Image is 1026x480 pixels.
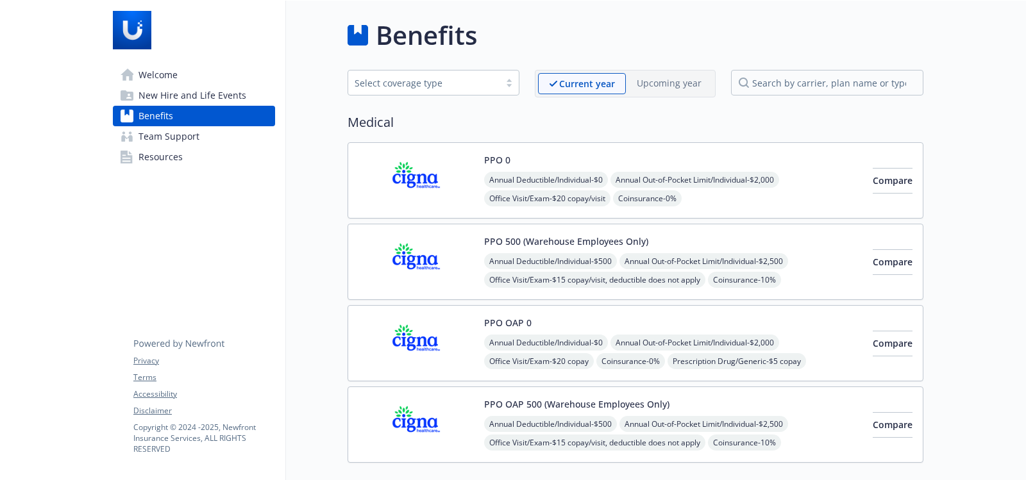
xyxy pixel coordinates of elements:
button: PPO OAP 500 (Warehouse Employees Only) [484,397,669,411]
span: Coinsurance - 0% [596,353,665,369]
span: Office Visit/Exam - $20 copay/visit [484,190,610,206]
span: Prescription Drug/Generic - $5 copay [668,353,806,369]
span: New Hire and Life Events [139,85,246,106]
a: New Hire and Life Events [113,85,275,106]
input: search by carrier, plan name or type [731,70,923,95]
span: Upcoming year [626,73,712,94]
a: Disclaimer [133,405,274,417]
img: CIGNA carrier logo [358,153,474,208]
button: PPO 500 (Warehouse Employees Only) [484,235,648,248]
h1: Benefits [376,16,477,54]
p: Current year [559,77,615,90]
button: Compare [873,331,912,356]
span: Annual Out-of-Pocket Limit/Individual - $2,500 [619,416,788,432]
button: Compare [873,412,912,438]
button: Compare [873,168,912,194]
span: Compare [873,174,912,186]
span: Resources [139,147,183,167]
span: Welcome [139,65,178,85]
span: Annual Out-of-Pocket Limit/Individual - $2,000 [610,335,779,351]
a: Terms [133,372,274,383]
span: Annual Out-of-Pocket Limit/Individual - $2,500 [619,253,788,269]
span: Coinsurance - 10% [708,434,781,451]
img: CIGNA carrier logo [358,235,474,289]
span: Office Visit/Exam - $20 copay [484,353,594,369]
img: CIGNA carrier logo [358,397,474,452]
a: Team Support [113,126,275,147]
div: Select coverage type [355,76,493,90]
span: Compare [873,418,912,431]
h2: Medical [348,113,923,132]
a: Benefits [113,106,275,126]
span: Office Visit/Exam - $15 copay/visit, deductible does not apply [484,272,705,288]
span: Compare [873,256,912,268]
span: Annual Out-of-Pocket Limit/Individual - $2,000 [610,172,779,188]
button: Compare [873,249,912,275]
span: Annual Deductible/Individual - $500 [484,253,617,269]
p: Copyright © 2024 - 2025 , Newfront Insurance Services, ALL RIGHTS RESERVED [133,422,274,454]
a: Privacy [133,355,274,367]
button: PPO OAP 0 [484,316,532,329]
p: Upcoming year [637,76,702,90]
span: Annual Deductible/Individual - $500 [484,416,617,432]
img: CIGNA carrier logo [358,316,474,370]
a: Resources [113,147,275,167]
span: Benefits [139,106,173,126]
button: PPO 0 [484,153,510,167]
span: Annual Deductible/Individual - $0 [484,335,608,351]
span: Coinsurance - 0% [613,190,682,206]
a: Accessibility [133,388,274,400]
span: Annual Deductible/Individual - $0 [484,172,608,188]
a: Welcome [113,65,275,85]
span: Office Visit/Exam - $15 copay/visit, deductible does not apply [484,434,705,451]
span: Compare [873,337,912,349]
span: Team Support [139,126,199,147]
span: Coinsurance - 10% [708,272,781,288]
